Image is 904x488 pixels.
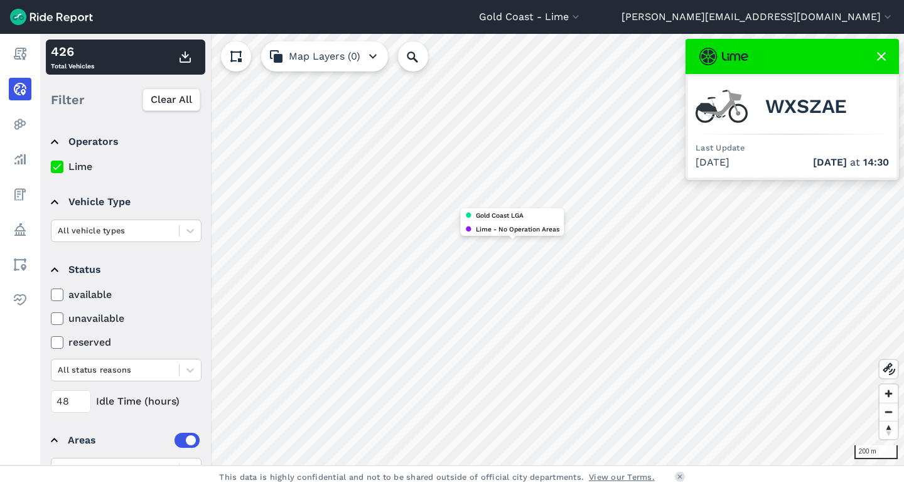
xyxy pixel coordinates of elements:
summary: Status [51,252,200,287]
span: Clear All [151,92,192,107]
a: Report [9,43,31,65]
button: Gold Coast - Lime [479,9,582,24]
a: Realtime [9,78,31,100]
input: Search Location or Vehicles [398,41,448,72]
div: Filter [46,80,205,119]
label: reserved [51,335,202,350]
img: Lime ebike [696,89,748,124]
canvas: Map [40,34,904,465]
a: Areas [9,253,31,276]
button: Map Layers (0) [261,41,388,72]
span: Last Update [696,143,745,152]
a: Fees [9,183,31,206]
span: WXSZAE [765,99,847,114]
div: [DATE] [696,155,889,170]
div: 200 m [854,445,898,459]
img: Ride Report [10,9,93,25]
button: Reset bearing to north [880,421,898,439]
label: Lime [51,159,202,174]
span: at [813,155,889,170]
a: View our Terms. [589,471,655,483]
a: Heatmaps [9,113,31,135]
a: Health [9,289,31,311]
div: Idle Time (hours) [51,390,202,413]
button: Zoom out [880,403,898,421]
img: Lime [699,48,748,65]
span: [DATE] [813,156,847,168]
a: Analyze [9,148,31,171]
button: Clear All [143,88,200,111]
label: available [51,287,202,302]
label: unavailable [51,311,202,326]
span: Lime - No Operation Areas [476,223,559,235]
span: Gold Coast LGA [476,210,524,221]
div: Areas [68,433,200,448]
button: [PERSON_NAME][EMAIL_ADDRESS][DOMAIN_NAME] [621,9,894,24]
span: 14:30 [863,156,889,168]
div: 426 [51,42,94,61]
div: Total Vehicles [51,42,94,72]
summary: Operators [51,124,200,159]
button: Zoom in [880,385,898,403]
a: Policy [9,218,31,241]
summary: Vehicle Type [51,184,200,220]
summary: Areas [51,423,200,458]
